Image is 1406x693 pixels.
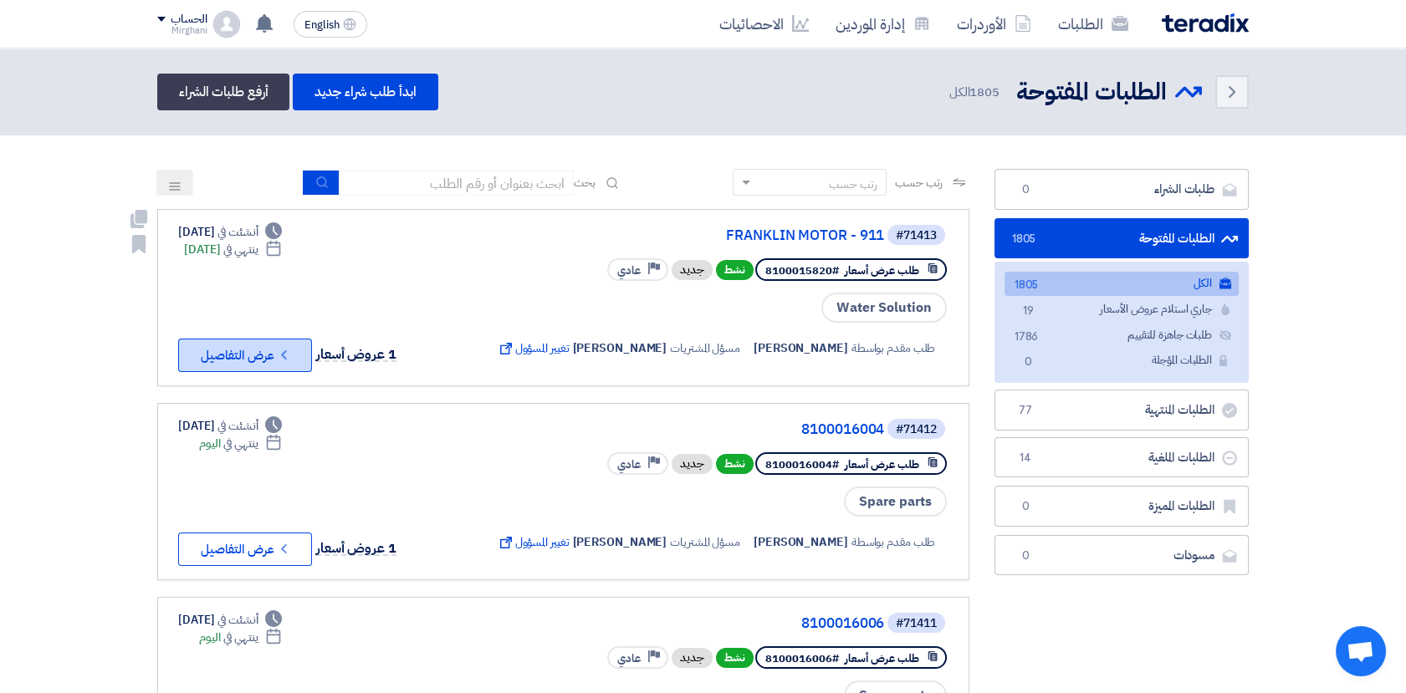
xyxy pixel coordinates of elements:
img: Teradix logo [1162,13,1249,33]
a: الطلبات المميزة0 [994,486,1249,527]
a: الأوردرات [943,4,1045,43]
span: نشط [716,454,754,474]
input: ابحث بعنوان أو رقم الطلب [340,171,574,196]
a: الطلبات الملغية14 [994,437,1249,478]
span: ينتهي في [223,241,258,258]
span: #8100015820 [765,262,839,278]
div: الحساب [171,13,207,27]
div: [DATE] [184,241,282,258]
span: أنشئت في [217,223,258,241]
span: [PERSON_NAME] [572,533,667,551]
span: عادي [617,650,641,666]
span: 1805 [1018,277,1038,294]
span: [PERSON_NAME] [754,533,848,551]
div: #71411 [896,618,937,629]
span: 77 [1015,402,1035,419]
a: الكل [1005,272,1239,296]
span: 0 [1015,498,1035,515]
span: تغيير المسؤول [497,339,570,357]
span: 0 [1015,548,1035,564]
a: طلبات جاهزة للتقييم [1005,324,1239,348]
span: رتب حسب [895,174,943,191]
div: اليوم [199,435,282,452]
span: 1786 [1018,329,1038,346]
span: أنشئت في [217,611,258,629]
a: 8100016006 [550,616,884,631]
span: عادي [617,262,641,278]
div: Mirghani [157,26,207,35]
a: الطلبات المفتوحة1805 [994,218,1249,259]
span: ينتهي في [223,435,258,452]
div: رتب حسب [829,176,877,193]
span: [PERSON_NAME] [572,339,667,357]
span: طلب عرض أسعار [845,650,919,666]
h2: الطلبات المفتوحة [1016,76,1167,109]
span: 0 [1015,181,1035,198]
a: أرفع طلبات الشراء [157,74,289,110]
div: جديد [672,260,713,280]
span: English [304,19,340,31]
span: #8100016004 [765,456,839,472]
span: [PERSON_NAME] [754,339,848,357]
span: نشط [716,260,754,280]
span: 1805 [1015,231,1035,247]
div: جديد [672,454,713,474]
button: عرض التفاصيل [178,339,312,372]
span: طلب مقدم بواسطة [851,339,936,357]
div: اليوم [199,629,282,646]
span: نشط [716,648,754,668]
span: Water Solution [821,293,947,323]
span: طلب عرض أسعار [845,262,919,278]
a: الطلبات [1045,4,1142,43]
div: [DATE] [178,417,282,435]
a: إدارة الموردين [822,4,943,43]
span: الكل [949,83,1003,102]
span: عادي [617,456,641,472]
a: FRANKLIN MOTOR - 911 [550,228,884,243]
div: [DATE] [178,611,282,629]
img: profile_test.png [213,11,240,38]
button: عرض التفاصيل [178,532,312,566]
div: #71412 [896,424,937,436]
a: الطلبات المنتهية77 [994,390,1249,431]
span: Spare parts [844,487,947,517]
div: جديد [672,648,713,668]
span: ينتهي في [223,629,258,646]
a: ابدأ طلب شراء جديد [293,74,437,110]
span: أنشئت في [217,417,258,435]
span: طلب عرض أسعار [845,456,919,472]
a: جاري استلام عروض الأسعار [1005,298,1239,322]
a: الطلبات المؤجلة [1005,349,1239,373]
a: طلبات الشراء0 [994,169,1249,210]
a: الاحصائيات [706,4,822,43]
span: #8100016006 [765,650,839,666]
div: Open chat [1336,626,1386,676]
span: بحث [574,174,596,191]
a: 8100016004 [550,422,884,437]
div: #71413 [896,230,937,242]
span: تغيير المسؤول [497,533,570,551]
span: مسؤل المشتريات [670,339,740,357]
span: 14 [1015,450,1035,466]
button: English [294,11,367,38]
span: 1805 [969,83,1000,101]
span: 0 [1018,354,1038,371]
div: [DATE] [178,223,282,241]
span: 1 عروض أسعار [316,344,396,364]
a: مسودات0 [994,535,1249,576]
span: مسؤل المشتريات [670,533,740,551]
span: طلب مقدم بواسطة [851,533,936,551]
span: 1 عروض أسعار [316,538,396,558]
span: 19 [1018,303,1038,320]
